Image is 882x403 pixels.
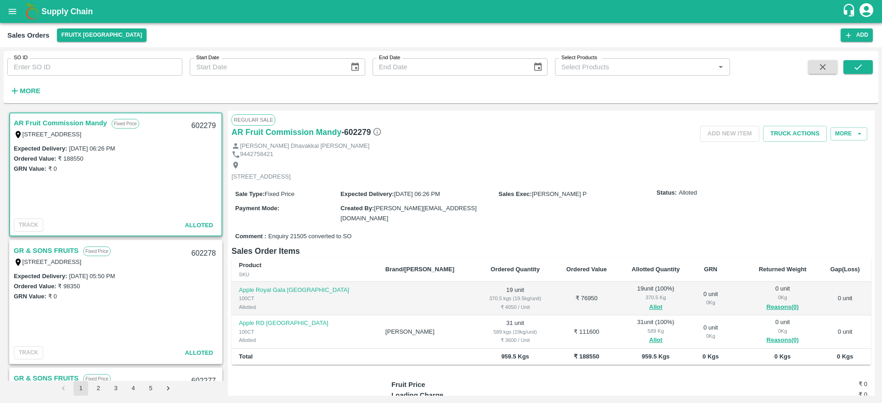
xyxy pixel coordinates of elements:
a: GR & SONS FRUITS [14,372,79,384]
div: 370.5 Kg [626,293,685,302]
button: Add [841,28,873,42]
label: ₹ 98350 [58,283,80,290]
a: Supply Chain [41,5,842,18]
td: 0 unit [819,315,871,349]
div: Allotted [239,336,371,344]
div: 602279 [186,115,221,137]
button: More [831,127,867,140]
span: Alloted [185,349,213,356]
label: [DATE] 06:26 PM [69,145,115,152]
div: 100CT [239,328,371,336]
label: Expected Delivery : [14,273,67,280]
b: ₹ 188550 [574,353,599,360]
span: [DATE] 06:26 PM [394,190,440,197]
div: 589 Kg [626,327,685,335]
div: 0 Kg [700,332,722,340]
p: Fixed Price [83,374,111,384]
button: Open [715,61,727,73]
b: Ordered Quantity [491,266,540,273]
h6: ₹ 0 [788,380,867,389]
input: Enter SO ID [7,58,182,76]
input: Select Products [558,61,712,73]
div: 0 Kg [753,293,812,302]
a: GR & SONS FRUITS [14,245,79,257]
div: 0 Kg [753,327,812,335]
p: 9442758421 [240,150,273,159]
button: More [7,83,43,99]
div: ₹ 4050 / Unit [483,303,547,311]
div: 602278 [186,243,221,264]
button: page 1 [73,381,88,396]
b: Allotted Quantity [632,266,680,273]
div: Sales Orders [7,29,50,41]
label: Status: [656,189,677,197]
div: SKU [239,270,371,279]
div: 602277 [186,370,221,392]
div: 370.5 kgs (19.5kg/unit) [483,294,547,302]
span: Fixed Price [265,190,294,197]
b: Total [239,353,253,360]
button: Go to next page [161,381,175,396]
span: [PERSON_NAME] P [532,190,587,197]
label: [STREET_ADDRESS] [23,131,82,138]
span: [PERSON_NAME][EMAIL_ADDRESS][DOMAIN_NAME] [340,205,476,222]
button: Go to page 3 [108,381,123,396]
a: AR Fruit Commission Mandy [14,117,107,129]
td: 31 unit [476,315,554,349]
label: Expected Delivery : [340,190,394,197]
button: Choose date [529,58,547,76]
div: account of current user [858,2,875,21]
td: ₹ 111600 [554,315,619,349]
td: [PERSON_NAME] [378,315,476,349]
span: Alloted [678,189,697,197]
label: Start Date [196,54,219,62]
p: Apple Royal Gala [GEOGRAPHIC_DATA] [239,286,371,295]
label: End Date [379,54,400,62]
b: 0 Kgs [837,353,853,360]
div: 0 unit [700,324,722,341]
span: Regular Sale [232,114,275,125]
h6: - 602279 [341,126,382,139]
label: Expected Delivery : [14,145,67,152]
b: GRN [704,266,718,273]
td: 19 unit [476,282,554,315]
p: Apple RD [GEOGRAPHIC_DATA] [239,319,371,328]
p: Fixed Price [83,246,111,256]
div: 100CT [239,294,371,302]
button: Go to page 5 [143,381,158,396]
b: 959.5 Kgs [642,353,670,360]
div: 19 unit ( 100 %) [626,285,685,312]
b: Supply Chain [41,7,93,16]
h6: Sales Order Items [232,245,871,257]
input: Start Date [190,58,343,76]
strong: More [20,87,40,95]
button: Go to page 2 [91,381,106,396]
h6: ₹ 0 [788,390,867,399]
label: ₹ 188550 [58,155,83,162]
b: Product [239,262,261,269]
div: 0 unit [753,285,812,312]
b: Ordered Value [566,266,607,273]
label: GRN Value: [14,165,46,172]
button: Reasons(0) [753,335,812,346]
p: Fixed Price [112,119,139,129]
b: 959.5 Kgs [501,353,529,360]
label: SO ID [14,54,28,62]
label: Select Products [561,54,597,62]
nav: pagination navigation [55,381,177,396]
label: GRN Value: [14,293,46,300]
label: Created By : [340,205,374,212]
button: Allot [649,335,662,346]
div: Allotted [239,303,371,311]
p: [PERSON_NAME] Dhavakkal [PERSON_NAME] [240,142,370,151]
b: 0 Kgs [775,353,791,360]
td: ₹ 76950 [554,282,619,315]
a: AR Fruit Commission Mandy [232,126,341,139]
div: 0 unit [700,290,722,307]
td: 0 unit [819,282,871,315]
button: Choose date [346,58,364,76]
label: Ordered Value: [14,283,56,290]
b: Returned Weight [759,266,807,273]
input: End Date [373,58,526,76]
button: open drawer [2,1,23,22]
